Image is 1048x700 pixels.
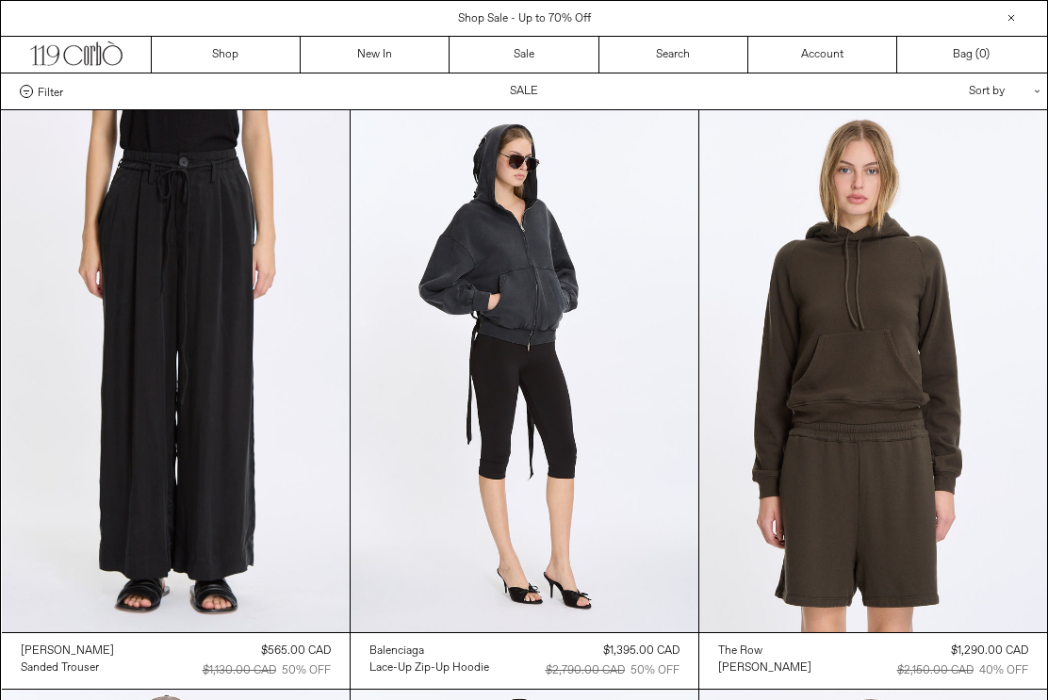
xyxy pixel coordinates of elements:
div: [PERSON_NAME] [718,660,811,676]
a: Bag () [897,37,1046,73]
div: Balenciaga [369,643,424,659]
a: Sale [450,37,598,73]
div: Sort by [859,73,1028,109]
a: Search [599,37,748,73]
a: Shop Sale - Up to 70% Off [458,11,591,26]
div: The Row [718,643,762,659]
a: Sanded Trouser [21,659,114,676]
div: [PERSON_NAME] [21,643,114,659]
div: Lace-Up Zip-Up Hoodie [369,660,489,676]
a: [PERSON_NAME] [718,659,811,676]
a: [PERSON_NAME] [21,643,114,659]
span: 0 [979,47,986,62]
div: 50% OFF [282,662,331,679]
div: $1,290.00 CAD [951,643,1028,659]
img: The Row Timia Sweatshirt in warm sepia [699,110,1047,632]
div: $2,790.00 CAD [546,662,625,679]
div: 50% OFF [630,662,680,679]
div: 40% OFF [979,662,1028,679]
div: Sanded Trouser [21,660,99,676]
a: Balenciaga [369,643,489,659]
a: Lace-Up Zip-Up Hoodie [369,659,489,676]
a: New In [301,37,450,73]
img: Balenciaga Lace-Up Zip-Up Hoodie [351,110,698,632]
div: $2,150.00 CAD [897,662,974,679]
a: The Row [718,643,811,659]
a: Shop [152,37,301,73]
div: $565.00 CAD [261,643,331,659]
a: Account [748,37,897,73]
div: $1,395.00 CAD [603,643,680,659]
div: $1,130.00 CAD [203,662,276,679]
img: Lauren Manoogian Sanded Trouser [2,110,350,632]
span: Filter [38,85,63,98]
span: ) [979,46,990,63]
